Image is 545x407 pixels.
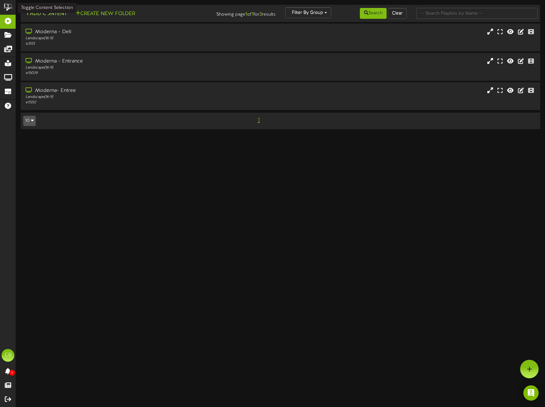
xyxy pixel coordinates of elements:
div: Moderna - Entrance [25,58,232,65]
div: Landscape ( 16:9 ) [25,94,232,100]
div: Moderna- Entree [25,87,232,94]
div: # 15039 [25,70,232,76]
div: Landscape ( 16:9 ) [25,36,232,41]
div: Landscape ( 16:9 ) [25,65,232,70]
strong: 1 [252,11,254,17]
span: 0 [9,370,15,376]
div: # 11352 [25,100,232,105]
div: CB [2,349,14,362]
input: -- Search Playlists by Name -- [416,8,538,19]
strong: 3 [259,11,262,17]
button: Add Content [23,10,69,18]
div: Showing page of for results [193,7,280,18]
span: 1 [256,117,261,124]
button: Filter By Group [285,7,331,18]
div: # 3513 [25,41,232,47]
strong: 1 [245,11,247,17]
button: Create New Folder [74,10,137,18]
button: Clear [388,8,407,19]
div: Open Intercom Messenger [523,385,539,401]
button: Search [360,8,387,19]
button: 10 [23,116,36,126]
div: Moderna - Deli [25,28,232,36]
